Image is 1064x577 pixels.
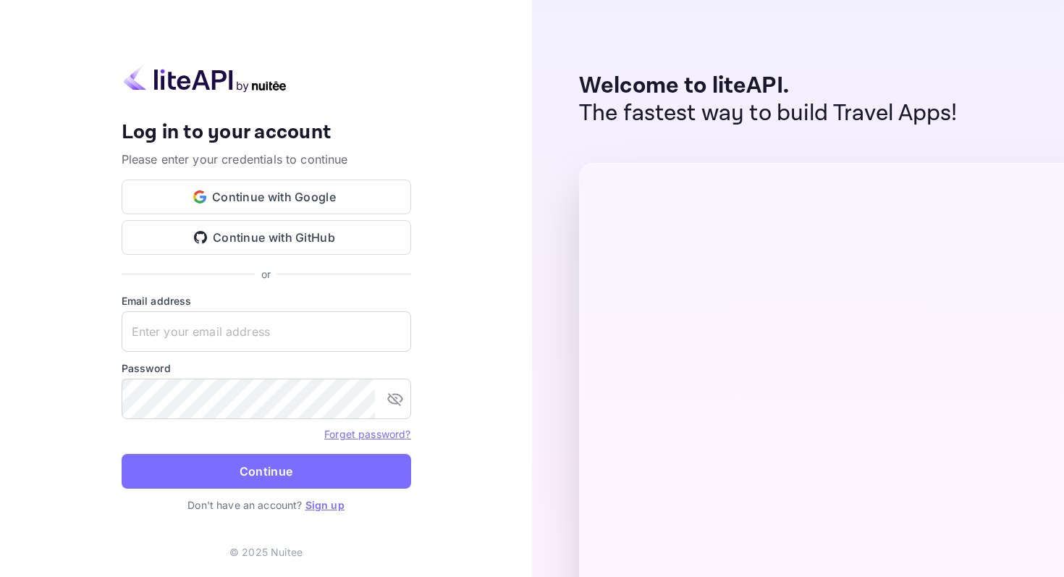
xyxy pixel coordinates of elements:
img: liteapi [122,64,288,93]
button: Continue with GitHub [122,220,411,255]
h4: Log in to your account [122,120,411,146]
p: © 2025 Nuitee [229,544,303,560]
a: Forget password? [324,426,410,441]
p: The fastest way to build Travel Apps! [579,100,958,127]
a: Sign up [305,499,345,511]
button: toggle password visibility [381,384,410,413]
button: Continue [122,454,411,489]
label: Email address [122,293,411,308]
input: Enter your email address [122,311,411,352]
p: Welcome to liteAPI. [579,72,958,100]
p: Please enter your credentials to continue [122,151,411,168]
p: Don't have an account? [122,497,411,513]
label: Password [122,361,411,376]
p: or [261,266,271,282]
a: Forget password? [324,428,410,440]
button: Continue with Google [122,180,411,214]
